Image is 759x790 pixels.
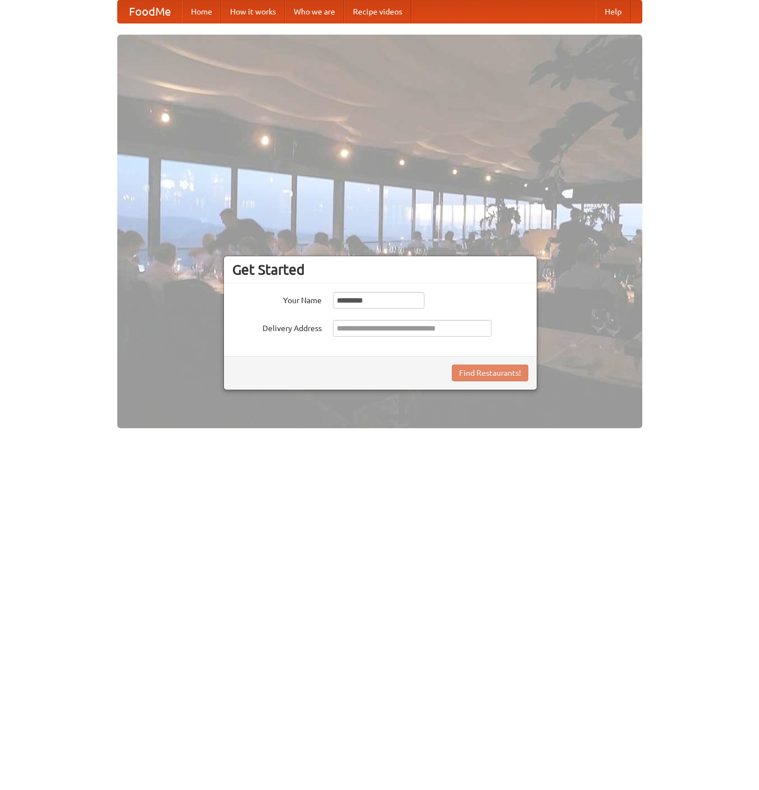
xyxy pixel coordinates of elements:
[182,1,221,23] a: Home
[118,1,182,23] a: FoodMe
[232,320,322,334] label: Delivery Address
[221,1,285,23] a: How it works
[344,1,411,23] a: Recipe videos
[596,1,631,23] a: Help
[452,365,528,381] button: Find Restaurants!
[285,1,344,23] a: Who we are
[232,292,322,306] label: Your Name
[232,261,528,278] h3: Get Started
